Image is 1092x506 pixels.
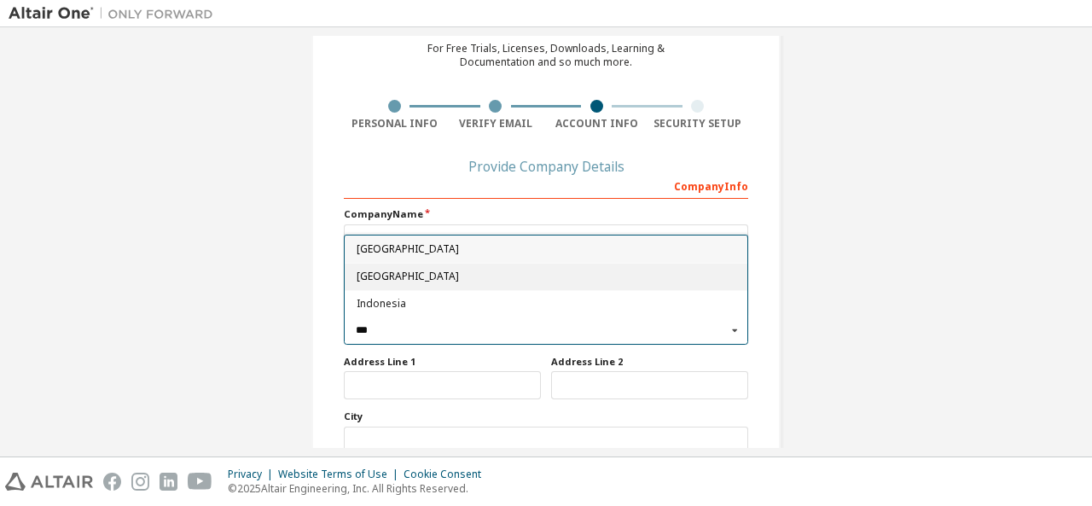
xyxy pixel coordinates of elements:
[546,117,648,131] div: Account Info
[131,473,149,491] img: instagram.svg
[228,468,278,481] div: Privacy
[103,473,121,491] img: facebook.svg
[648,117,749,131] div: Security Setup
[551,355,748,369] label: Address Line 2
[427,42,665,69] div: For Free Trials, Licenses, Downloads, Learning & Documentation and so much more.
[344,355,541,369] label: Address Line 1
[344,161,748,172] div: Provide Company Details
[188,473,212,491] img: youtube.svg
[344,117,445,131] div: Personal Info
[357,245,736,255] span: [GEOGRAPHIC_DATA]
[344,207,748,221] label: Company Name
[160,473,177,491] img: linkedin.svg
[5,473,93,491] img: altair_logo.svg
[445,117,547,131] div: Verify Email
[357,300,736,310] span: Indonesia
[344,172,748,199] div: Company Info
[228,481,491,496] p: © 2025 Altair Engineering, Inc. All Rights Reserved.
[9,5,222,22] img: Altair One
[278,468,404,481] div: Website Terms of Use
[357,272,736,282] span: [GEOGRAPHIC_DATA]
[344,410,748,423] label: City
[404,468,491,481] div: Cookie Consent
